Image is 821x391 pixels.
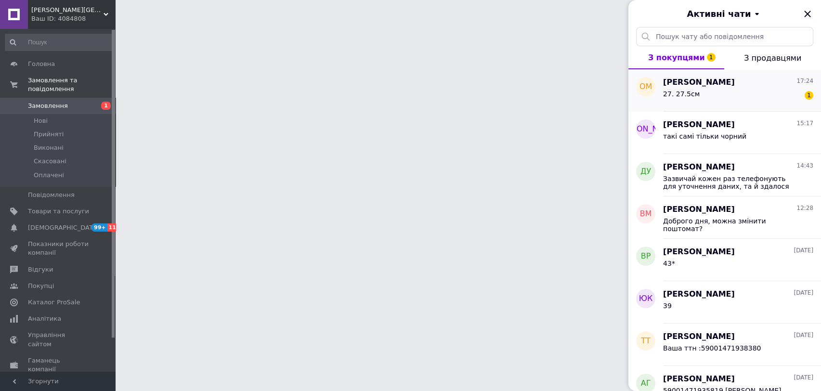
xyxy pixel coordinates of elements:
[655,8,794,20] button: Активні чати
[794,374,813,382] span: [DATE]
[663,162,735,173] span: [PERSON_NAME]
[640,166,651,177] span: ДУ
[28,76,116,93] span: Замовлення та повідомлення
[663,77,735,88] span: [PERSON_NAME]
[663,204,735,215] span: [PERSON_NAME]
[28,331,89,348] span: Управління сайтом
[663,247,735,258] span: [PERSON_NAME]
[628,112,821,154] button: [PERSON_NAME][PERSON_NAME]15:17такі самі тільки чорний
[34,157,66,166] span: Скасовані
[663,331,735,342] span: [PERSON_NAME]
[663,289,735,300] span: [PERSON_NAME]
[34,143,64,152] span: Виконані
[639,293,653,304] span: ЮК
[28,265,53,274] span: Відгуки
[628,46,724,69] button: З покупцями1
[628,324,821,366] button: ТТ[PERSON_NAME][DATE]Ваша ттн :59001471938380
[28,191,75,199] span: Повідомлення
[663,132,746,140] span: такі самі тільки чорний
[31,14,116,23] div: Ваш ID: 4084808
[663,217,800,233] span: Доброго дня, можна змінити поштомат?
[663,175,800,190] span: Зазвичай кожен раз телефонують для уточнення даних, та й здалося дивним
[796,204,813,212] span: 12:28
[641,251,651,262] span: ВР
[5,34,113,51] input: Пошук
[28,223,99,232] span: [DEMOGRAPHIC_DATA]
[628,196,821,239] button: ВМ[PERSON_NAME]12:28Доброго дня, можна змінити поштомат?
[794,289,813,297] span: [DATE]
[663,119,735,130] span: [PERSON_NAME]
[640,209,652,220] span: ВМ
[28,356,89,374] span: Гаманець компанії
[636,27,813,46] input: Пошук чату або повідомлення
[628,281,821,324] button: ЮК[PERSON_NAME][DATE]39
[663,302,672,310] span: 39
[794,331,813,339] span: [DATE]
[28,102,68,110] span: Замовлення
[687,8,751,20] span: Активні чати
[34,171,64,180] span: Оплачені
[641,378,651,389] span: АГ
[628,69,821,112] button: ОМ[PERSON_NAME]17:2427. 27.5см1
[28,282,54,290] span: Покупці
[31,6,104,14] span: Kross City
[28,207,89,216] span: Товари та послуги
[663,374,735,385] span: [PERSON_NAME]
[802,8,813,20] button: Закрити
[639,81,652,92] span: ОМ
[628,154,821,196] button: ДУ[PERSON_NAME]14:43Зазвичай кожен раз телефонують для уточнення даних, та й здалося дивним
[796,162,813,170] span: 14:43
[794,247,813,255] span: [DATE]
[28,314,61,323] span: Аналітика
[34,130,64,139] span: Прийняті
[724,46,821,69] button: З продавцями
[796,119,813,128] span: 15:17
[28,298,80,307] span: Каталог ProSale
[107,223,118,232] span: 11
[34,117,48,125] span: Нові
[663,344,761,352] span: Ваша ттн :59001471938380
[28,60,55,68] span: Головна
[91,223,107,232] span: 99+
[707,53,716,62] span: 1
[796,77,813,85] span: 17:24
[28,240,89,257] span: Показники роботи компанії
[101,102,111,110] span: 1
[614,124,678,135] span: [PERSON_NAME]
[744,53,801,63] span: З продавцями
[805,91,813,100] span: 1
[628,239,821,281] button: ВР[PERSON_NAME][DATE]43*
[648,53,705,62] span: З покупцями
[663,90,700,98] span: 27. 27.5см
[641,336,651,347] span: ТТ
